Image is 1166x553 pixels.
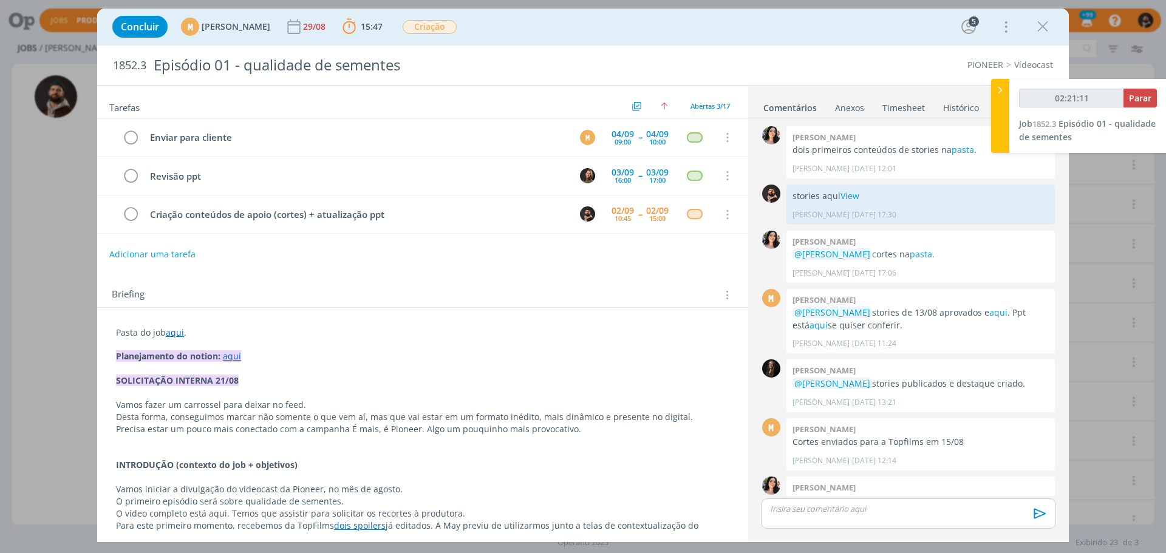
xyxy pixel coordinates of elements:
strong: SOLICITAÇÃO INTERNA 21/08 [116,375,239,386]
span: -- [638,210,642,219]
div: 02/09 [646,206,669,215]
a: pasta [952,144,974,155]
span: 15:47 [361,21,383,32]
span: @[PERSON_NAME] [794,378,870,389]
span: Abertas 3/17 [690,101,730,110]
span: Criação [403,20,457,34]
a: aqui [166,327,184,338]
button: Concluir [112,16,168,38]
p: Vamos iniciar a divulgação do videocast da Pioneer, no mês de agosto. [116,483,729,495]
a: Vídeocast [1014,59,1053,70]
button: J [578,166,596,185]
span: 1852.3 [113,59,146,72]
p: cortes na . [793,248,1049,260]
div: dialog [97,8,1069,542]
p: [PERSON_NAME] [793,163,850,174]
div: Episódio 01 - qualidade de sementes [149,50,656,80]
button: Parar [1123,89,1157,107]
div: 15:00 [649,215,666,222]
button: M [578,128,596,146]
a: dois spoilers [334,520,386,531]
div: Anexos [835,102,864,114]
div: M [762,289,780,307]
strong: Planejamento do notion: [116,350,220,362]
p: novo na pasta. [793,494,1049,506]
span: 1852.3 [1032,118,1056,129]
b: [PERSON_NAME] [793,132,856,143]
button: D [578,205,596,223]
img: D [580,206,595,222]
p: O primeiro episódio será sobre qualidade de sementes. [116,495,729,507]
span: [DATE] 11:24 [852,338,896,349]
p: [PERSON_NAME] [793,268,850,279]
p: [PERSON_NAME] [793,338,850,349]
button: Adicionar uma tarefa [109,243,196,265]
span: Episódio 01 - qualidade de sementes [1019,118,1156,143]
span: -- [638,171,642,180]
a: Job1852.3Episódio 01 - qualidade de sementes [1019,118,1156,143]
img: T [762,126,780,144]
span: [DATE] 12:14 [852,455,896,466]
a: Comentários [763,97,817,114]
div: 04/09 [612,130,634,138]
button: Criação [402,19,457,35]
p: Desta forma, conseguimos marcar não somente o que vem aí, mas que vai estar em um formato inédito... [116,411,729,423]
span: [DATE] 13:21 [852,397,896,408]
p: stories publicados e destaque criado. [793,378,1049,390]
p: Precisa estar um pouco mais conectado com a campanha É mais, é Pioneer. Algo um pouquinho mais pr... [116,423,729,435]
b: [PERSON_NAME] [793,482,856,493]
p: dois primeiros conteúdos de stories na . [793,144,1049,156]
div: 29/08 [303,22,328,31]
div: 10:00 [649,138,666,145]
p: stories de 13/08 aprovados e . Ppt está se quiser conferir. [793,307,1049,331]
p: stories aqui [793,190,1049,202]
span: @[PERSON_NAME] [794,248,870,260]
p: Pasta do job . [116,327,729,339]
a: View [840,190,859,202]
img: D [762,185,780,203]
div: 04/09 [646,130,669,138]
a: aqui [223,350,241,362]
div: Enviar para cliente [145,130,568,145]
b: [PERSON_NAME] [793,424,856,435]
a: pasta [910,248,932,260]
a: Histórico [943,97,980,114]
b: [PERSON_NAME] [793,236,856,247]
b: [PERSON_NAME] [793,294,856,305]
a: PIONEER [967,59,1003,70]
div: 16:00 [615,177,631,183]
span: Concluir [121,22,159,32]
p: [PERSON_NAME] [793,209,850,220]
span: [DATE] 17:30 [852,209,896,220]
button: 15:47 [339,17,386,36]
p: O vídeo completo está aqui. Temos que assistir para solicitar os recortes à produtora. [116,507,729,520]
div: M [181,18,199,36]
div: M [762,418,780,436]
span: [DATE] 12:01 [852,163,896,174]
span: @[PERSON_NAME] [794,307,870,318]
div: 09:00 [615,138,631,145]
div: Revisão ppt [145,169,568,184]
div: 10:45 [615,215,631,222]
b: [PERSON_NAME] [793,365,856,376]
strong: INTRODUÇÃO (contexto do job + objetivos) [116,459,298,470]
img: arrow-up.svg [661,103,668,110]
p: [PERSON_NAME] [793,397,850,408]
img: T [762,477,780,495]
span: Briefing [112,287,145,303]
span: [DATE] 17:06 [852,268,896,279]
img: J [580,168,595,183]
div: 5 [969,16,979,27]
div: 03/09 [646,168,669,177]
p: [PERSON_NAME] [793,455,850,466]
a: aqui [989,307,1007,318]
span: -- [638,133,642,141]
img: N [762,359,780,378]
img: T [762,231,780,249]
div: 17:00 [649,177,666,183]
div: 02/09 [612,206,634,215]
a: Timesheet [882,97,926,114]
div: 03/09 [612,168,634,177]
a: doc [812,494,827,506]
button: M[PERSON_NAME] [181,18,270,36]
